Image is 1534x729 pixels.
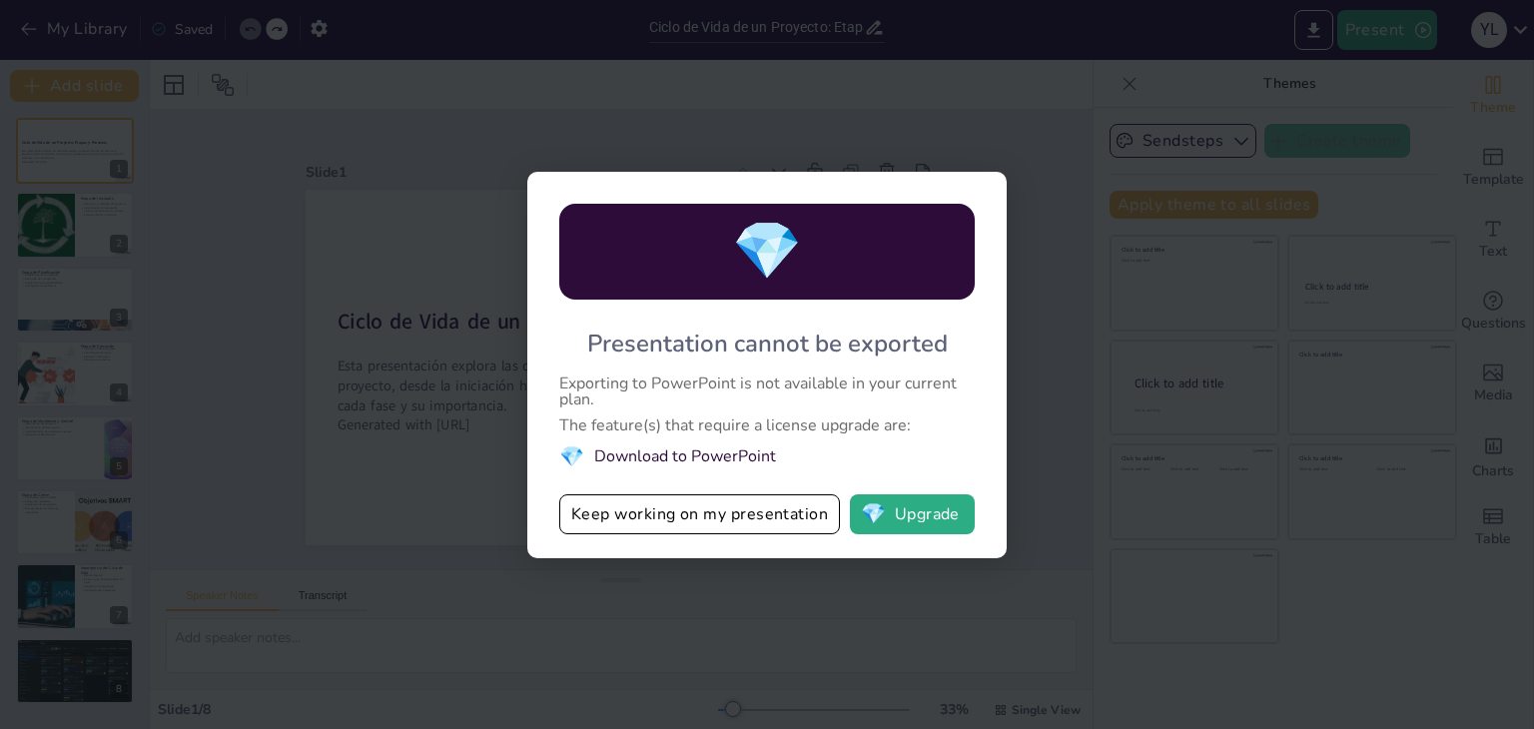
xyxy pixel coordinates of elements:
[559,443,584,470] span: diamond
[587,328,948,360] div: Presentation cannot be exported
[559,417,975,433] div: The feature(s) that require a license upgrade are:
[559,443,975,470] li: Download to PowerPoint
[732,213,802,290] span: diamond
[559,494,840,534] button: Keep working on my presentation
[850,494,975,534] button: diamondUpgrade
[861,504,886,524] span: diamond
[559,375,975,407] div: Exporting to PowerPoint is not available in your current plan.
